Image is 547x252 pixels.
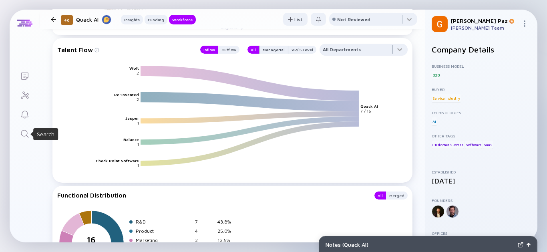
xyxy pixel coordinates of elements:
[483,141,493,149] div: SaaS
[129,66,139,71] text: Wolt
[518,242,523,248] img: Expand Notes
[10,123,40,143] a: Search
[465,141,482,149] div: Software
[432,169,531,174] div: Established
[288,46,316,54] button: VP/C-Level
[137,97,139,102] text: 2
[432,231,531,236] div: Offices
[195,219,214,225] div: 7
[259,46,288,54] div: Managerial
[432,141,464,149] div: Customer Success
[136,219,192,225] div: R&D
[10,66,40,85] a: Lists
[451,17,518,24] div: [PERSON_NAME] Paz
[136,237,192,243] div: Marketing
[121,16,143,24] div: Insights
[136,228,192,234] div: Product
[432,64,531,69] div: Business Model
[432,71,440,79] div: B2B
[87,235,96,244] tspan: 16
[195,228,214,234] div: 4
[10,85,40,104] a: Investor Map
[374,192,386,200] button: All
[360,108,371,113] text: 7 / 16
[10,104,40,123] a: Reminders
[169,15,196,24] button: Workforce
[326,241,515,248] div: Notes ( Quack AI )
[217,228,237,234] div: 25.0%
[145,15,167,24] button: Funding
[137,163,139,168] text: 1
[360,103,378,108] text: Quack AI
[76,14,111,24] div: Quack AI
[432,94,461,102] div: Service Industry
[125,116,139,121] text: Jasper
[386,192,408,200] button: Merged
[432,45,531,54] h2: Company Details
[432,198,531,203] div: Founders
[218,46,239,54] button: Outflow
[123,137,139,142] text: Balance
[96,158,139,163] text: Check Point Software
[57,192,366,200] div: Functional Distribution
[169,16,196,24] div: Workforce
[137,142,139,147] text: 1
[432,110,531,115] div: Technologies
[432,117,437,125] div: AI
[195,237,214,243] div: 2
[451,25,518,31] div: [PERSON_NAME] Team
[114,92,139,97] text: Re:Invented
[145,16,167,24] div: Funding
[259,46,288,54] button: Managerial
[432,177,531,185] div: [DATE]
[137,121,139,125] text: 1
[337,16,370,22] div: Not Reviewed
[37,130,54,138] div: Search
[200,46,218,54] button: Inflow
[137,71,139,75] text: 2
[521,20,528,27] img: Menu
[432,87,531,92] div: Buyer
[432,16,448,32] img: Gil Profile Picture
[57,44,192,56] div: Talent Flow
[61,15,73,25] div: 40
[527,243,531,247] img: Open Notes
[247,46,259,54] button: All
[283,13,308,26] button: List
[217,219,237,225] div: 43.8%
[121,15,143,24] button: Insights
[217,237,237,243] div: 12.5%
[432,133,531,138] div: Other Tags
